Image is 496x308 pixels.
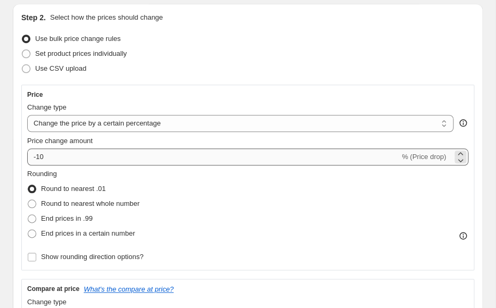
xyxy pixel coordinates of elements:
[35,35,120,43] span: Use bulk price change rules
[27,103,67,111] span: Change type
[27,90,43,99] h3: Price
[27,137,93,145] span: Price change amount
[27,170,57,178] span: Rounding
[41,229,135,237] span: End prices in a certain number
[41,253,143,261] span: Show rounding direction options?
[27,298,67,306] span: Change type
[402,153,446,161] span: % (Price drop)
[458,118,468,128] div: help
[84,285,174,293] button: What's the compare at price?
[50,12,163,23] p: Select how the prices should change
[27,148,400,165] input: -15
[41,214,93,222] span: End prices in .99
[35,64,86,72] span: Use CSV upload
[21,12,46,23] h2: Step 2.
[27,285,79,293] h3: Compare at price
[41,185,105,193] span: Round to nearest .01
[41,199,140,207] span: Round to nearest whole number
[35,49,127,57] span: Set product prices individually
